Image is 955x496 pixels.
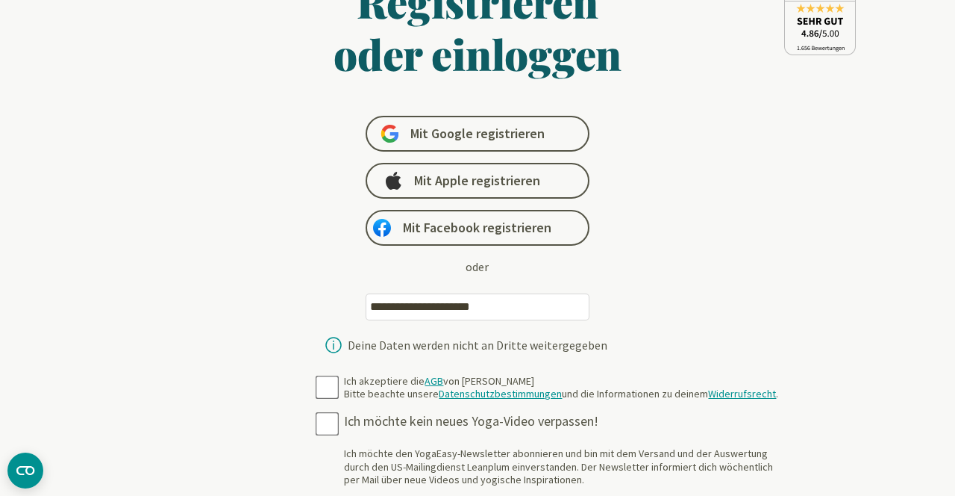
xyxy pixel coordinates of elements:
[366,116,589,152] a: Mit Google registrieren
[410,125,545,143] span: Mit Google registrieren
[366,210,589,246] a: Mit Facebook registrieren
[7,453,43,489] button: CMP-Widget öffnen
[439,387,562,400] a: Datenschutzbestimmungen
[366,163,589,199] a: Mit Apple registrieren
[425,374,443,388] a: AGB
[403,219,551,237] span: Mit Facebook registrieren
[466,258,489,276] div: oder
[348,339,607,351] div: Deine Daten werden nicht an Dritte weitergegeben
[344,375,778,401] div: Ich akzeptiere die von [PERSON_NAME] Bitte beachte unsere und die Informationen zu deinem .
[708,387,776,400] a: Widerrufsrecht
[414,172,540,190] span: Mit Apple registrieren
[344,413,784,430] div: Ich möchte kein neues Yoga-Video verpassen!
